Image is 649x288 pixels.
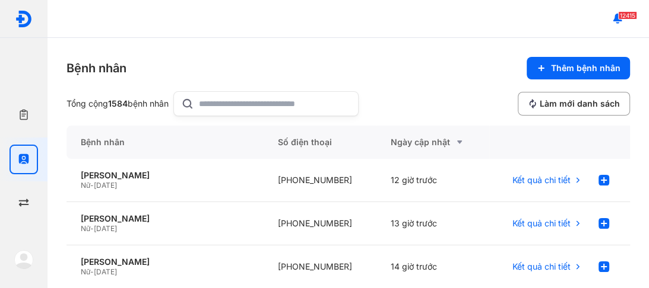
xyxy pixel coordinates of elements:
span: Nữ [81,224,90,233]
span: Thêm bệnh nhân [551,63,620,73]
span: Kết quả chi tiết [512,175,571,185]
div: 13 giờ trước [376,202,489,245]
button: Thêm bệnh nhân [527,57,630,79]
span: 1584 [108,98,128,108]
span: - [90,267,94,276]
span: Kết quả chi tiết [512,261,571,272]
div: [PERSON_NAME] [81,213,249,224]
div: [PERSON_NAME] [81,170,249,181]
img: logo [14,250,33,269]
span: Nữ [81,181,90,190]
div: [PHONE_NUMBER] [264,159,376,202]
div: Số điện thoại [264,126,376,159]
button: Làm mới danh sách [518,92,630,116]
span: [DATE] [94,181,117,190]
span: 12415 [618,11,637,20]
div: [PERSON_NAME] [81,257,249,267]
span: - [90,224,94,233]
img: logo [15,10,33,28]
div: Bệnh nhân [67,126,264,159]
span: Làm mới danh sách [540,98,620,109]
div: 12 giờ trước [376,159,489,202]
span: Nữ [81,267,90,276]
span: Kết quả chi tiết [512,218,571,229]
span: - [90,181,94,190]
div: [PHONE_NUMBER] [264,202,376,245]
span: [DATE] [94,267,117,276]
div: Ngày cập nhật [391,135,475,149]
div: Tổng cộng bệnh nhân [67,98,169,109]
div: Bệnh nhân [67,60,126,76]
span: [DATE] [94,224,117,233]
